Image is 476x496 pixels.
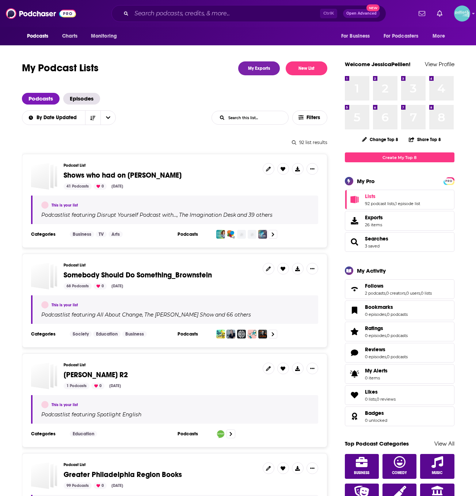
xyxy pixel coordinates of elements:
[345,211,454,231] a: Exports
[108,283,126,289] div: [DATE]
[41,311,309,318] div: Podcast list featuring
[420,291,421,296] span: ,
[347,326,362,337] a: Ratings
[96,231,107,237] a: TV
[41,301,49,308] a: JessicaPellien
[365,346,408,353] a: Reviews
[64,370,128,379] span: [PERSON_NAME] R2
[31,231,64,237] h3: Categories
[345,190,454,209] span: Lists
[345,322,454,341] span: Ratings
[41,411,309,418] div: Podcast list featuring
[64,271,212,279] a: Somebody Should Do Something_Brownstein
[238,61,280,75] a: My Exports
[357,267,386,274] div: My Activity
[432,471,442,475] span: Music
[179,212,236,218] h4: The Imagination Desk
[86,29,126,43] button: open menu
[292,110,327,125] button: Filters
[427,29,454,43] button: open menu
[31,263,58,289] a: Somebody Should Do Something_Brownstein
[347,194,362,205] a: Lists
[358,135,403,144] button: Change Top 8
[52,203,78,208] a: This is your list
[345,300,454,320] span: Bookmarks
[6,7,76,20] a: Podchaser - Follow, Share and Rate Podcasts
[345,406,454,426] span: Badges
[365,283,384,289] span: Follows
[64,263,257,268] h3: Podcast List
[96,212,177,218] a: Disrupt Yourself Podcast with…
[386,291,405,296] a: 0 creators
[226,330,235,338] img: The Ezra Klein Show
[416,7,428,20] a: Show notifications dropdown
[387,312,408,317] a: 0 podcasts
[108,482,126,489] div: [DATE]
[70,431,97,437] a: Education
[454,5,470,22] span: Logged in as JessicaPellien
[345,364,454,384] a: My Alerts
[64,171,182,179] a: Shows who had on [PERSON_NAME]
[434,440,454,447] a: View All
[445,178,453,184] span: PRO
[420,454,454,479] a: Music
[31,431,64,437] h3: Categories
[64,183,92,190] div: 41 Podcasts
[347,369,362,379] span: My Alerts
[347,348,362,358] a: Reviews
[306,263,318,274] button: Show More Button
[365,367,388,374] span: My Alerts
[64,270,212,280] span: Somebody Should Do Something_Brownstein
[365,235,388,242] a: Searches
[144,312,214,318] h4: The [PERSON_NAME] Show
[365,397,376,402] a: 0 lists
[384,31,419,41] span: For Podcasters
[408,132,441,147] button: Share Top 8
[22,29,58,43] button: open menu
[377,397,396,402] a: 0 reviews
[31,462,58,489] a: Greater Philadelphia Region Books
[347,390,362,400] a: Likes
[306,163,318,175] button: Show More Button
[434,7,445,20] a: Show notifications dropdown
[366,4,380,11] span: New
[320,9,337,18] span: Ctrl K
[31,363,58,389] span: Vernon R2
[91,383,104,389] div: 0
[64,471,182,479] a: Greater Philadelphia Region Books
[347,216,362,226] span: Exports
[216,330,225,338] img: All About Change
[345,343,454,363] span: Reviews
[143,312,214,318] a: The [PERSON_NAME] Show
[365,354,386,359] a: 0 episodes
[286,61,327,75] button: New List
[216,230,225,239] img: Disrupt Yourself Podcast with Whitney Johnson
[70,331,92,337] a: Society
[248,330,256,338] img: Bad Activist Podcast
[306,115,321,120] span: Filters
[365,410,387,416] a: Badges
[379,29,429,43] button: open menu
[345,61,411,68] a: Welcome JessicaPellien!
[64,383,90,389] div: 1 Podcasts
[132,8,320,19] input: Search podcasts, credits, & more...
[41,201,49,209] a: JessicaPellien
[96,412,141,417] a: Spotlight English
[215,311,251,318] p: and 66 others
[22,93,60,105] a: Podcasts
[27,31,49,41] span: Podcasts
[63,93,100,105] a: Episodes
[345,232,454,252] span: Searches
[237,230,246,239] img: Curious Minds at Work
[306,462,318,474] button: Show More Button
[365,214,383,221] span: Exports
[258,330,267,338] img: A Bit of Optimism
[226,230,235,239] img: The Imagination Desk
[345,152,454,162] a: Create My Top 8
[178,212,236,218] a: The Imagination Desk
[177,212,178,218] span: ,
[357,178,375,185] div: My Pro
[392,471,407,475] span: Comedy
